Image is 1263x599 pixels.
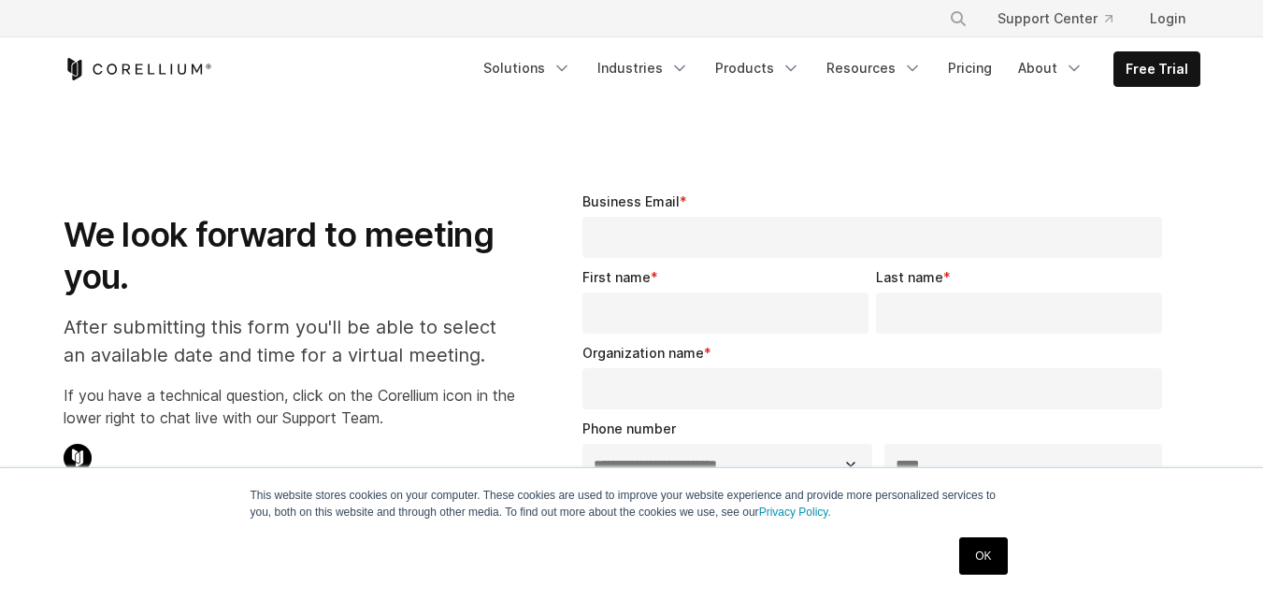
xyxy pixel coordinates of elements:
img: Corellium Chat Icon [64,444,92,472]
a: Products [704,51,811,85]
span: Business Email [582,193,680,209]
a: OK [959,537,1007,575]
a: Solutions [472,51,582,85]
h1: We look forward to meeting you. [64,214,515,298]
span: First name [582,269,651,285]
a: About [1007,51,1095,85]
a: Free Trial [1114,52,1199,86]
a: Industries [586,51,700,85]
p: After submitting this form you'll be able to select an available date and time for a virtual meet... [64,313,515,369]
button: Search [941,2,975,36]
span: Phone number [582,421,676,436]
p: This website stores cookies on your computer. These cookies are used to improve your website expe... [251,487,1013,521]
a: Privacy Policy. [759,506,831,519]
div: Navigation Menu [926,2,1200,36]
p: If you have a technical question, click on the Corellium icon in the lower right to chat live wit... [64,384,515,429]
a: Corellium Home [64,58,212,80]
div: Navigation Menu [472,51,1200,87]
a: Resources [815,51,933,85]
span: Last name [876,269,943,285]
a: Pricing [937,51,1003,85]
span: Organization name [582,345,704,361]
a: Login [1135,2,1200,36]
a: Support Center [983,2,1127,36]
